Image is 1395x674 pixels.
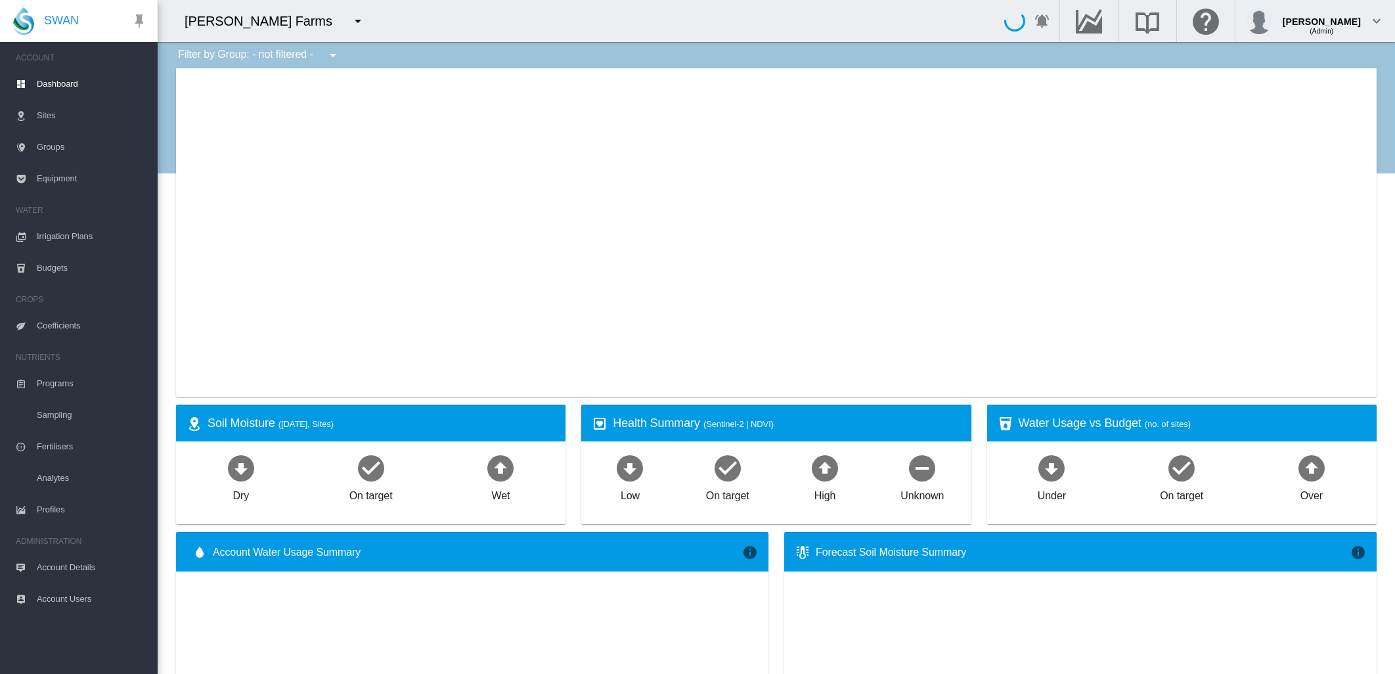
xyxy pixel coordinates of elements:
div: On target [349,483,393,503]
div: Under [1038,483,1066,503]
md-icon: icon-menu-down [350,13,366,29]
div: [PERSON_NAME] Farms [185,12,344,30]
span: Sampling [37,399,147,431]
md-icon: icon-arrow-up-bold-circle [809,452,841,483]
span: (Sentinel-2 | NDVI) [703,419,774,429]
span: Dashboard [37,68,147,100]
img: profile.jpg [1246,8,1272,34]
md-icon: icon-arrow-down-bold-circle [614,452,646,483]
md-icon: icon-minus-circle [906,452,938,483]
md-icon: icon-thermometer-lines [795,545,810,560]
span: Sites [37,100,147,131]
md-icon: icon-bell-ring [1034,13,1050,29]
md-icon: icon-map-marker-radius [187,416,202,432]
span: ([DATE], Sites) [278,419,334,429]
span: Account Water Usage Summary [213,545,742,560]
div: Low [621,483,640,503]
span: NUTRIENTS [16,347,147,368]
div: High [814,483,836,503]
md-icon: icon-information [742,545,758,560]
md-icon: icon-arrow-up-bold-circle [1296,452,1327,483]
div: Filter by Group: - not filtered - [168,42,350,68]
button: icon-menu-down [320,42,346,68]
div: [PERSON_NAME] [1283,10,1361,23]
span: SWAN [44,12,79,29]
span: Irrigation Plans [37,221,147,252]
div: Over [1300,483,1323,503]
span: WATER [16,200,147,221]
md-icon: icon-arrow-down-bold-circle [225,452,257,483]
md-icon: Go to the Data Hub [1073,13,1105,29]
div: Unknown [900,483,944,503]
md-icon: icon-water [192,545,208,560]
md-icon: icon-heart-box-outline [592,416,608,432]
div: Health Summary [613,415,960,432]
md-icon: Click here for help [1190,13,1222,29]
span: ADMINISTRATION [16,531,147,552]
span: Budgets [37,252,147,284]
div: Forecast Soil Moisture Summary [816,545,1350,560]
span: Account Users [37,583,147,615]
button: icon-menu-down [345,8,371,34]
div: Dry [233,483,250,503]
md-icon: icon-menu-down [325,47,341,63]
md-icon: icon-checkbox-marked-circle [712,452,743,483]
md-icon: icon-information [1350,545,1366,560]
span: Coefficients [37,310,147,342]
md-icon: icon-pin [131,13,147,29]
div: On target [706,483,749,503]
button: icon-bell-ring [1029,8,1055,34]
md-icon: icon-arrow-down-bold-circle [1036,452,1067,483]
div: Soil Moisture [208,415,555,432]
span: ACCOUNT [16,47,147,68]
img: SWAN-Landscape-Logo-Colour-drop.png [13,7,34,35]
div: On target [1160,483,1203,503]
div: Water Usage vs Budget [1019,415,1366,432]
md-icon: Search the knowledge base [1132,13,1163,29]
md-icon: icon-checkbox-marked-circle [355,452,387,483]
div: Wet [491,483,510,503]
md-icon: icon-checkbox-marked-circle [1166,452,1197,483]
span: Programs [37,368,147,399]
span: Groups [37,131,147,163]
span: (no. of sites) [1145,419,1191,429]
md-icon: icon-chevron-down [1369,13,1384,29]
span: Analytes [37,462,147,494]
span: Account Details [37,552,147,583]
md-icon: icon-cup-water [998,416,1013,432]
span: Profiles [37,494,147,526]
span: Fertilisers [37,431,147,462]
md-icon: icon-arrow-up-bold-circle [485,452,516,483]
span: Equipment [37,163,147,194]
span: CROPS [16,289,147,310]
span: (Admin) [1310,28,1333,35]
